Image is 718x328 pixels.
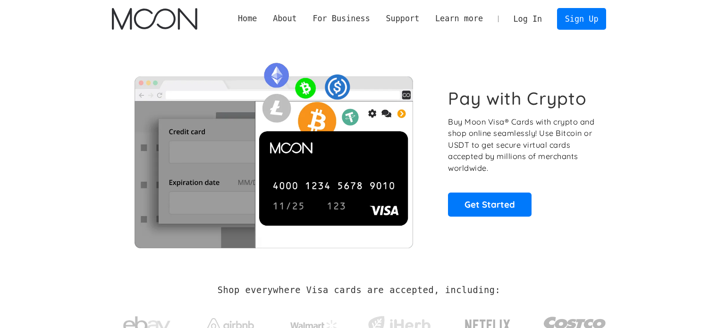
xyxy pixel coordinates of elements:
div: Support [386,13,419,25]
h2: Shop everywhere Visa cards are accepted, including: [218,285,500,295]
img: Moon Logo [112,8,197,30]
a: Get Started [448,193,532,216]
a: Sign Up [557,8,606,29]
h1: Pay with Crypto [448,88,587,109]
div: Learn more [435,13,483,25]
img: Moon Cards let you spend your crypto anywhere Visa is accepted. [112,56,435,248]
div: About [273,13,297,25]
div: For Business [313,13,370,25]
a: Home [230,13,265,25]
p: Buy Moon Visa® Cards with crypto and shop online seamlessly! Use Bitcoin or USDT to get secure vi... [448,116,596,174]
a: Log In [506,8,550,29]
